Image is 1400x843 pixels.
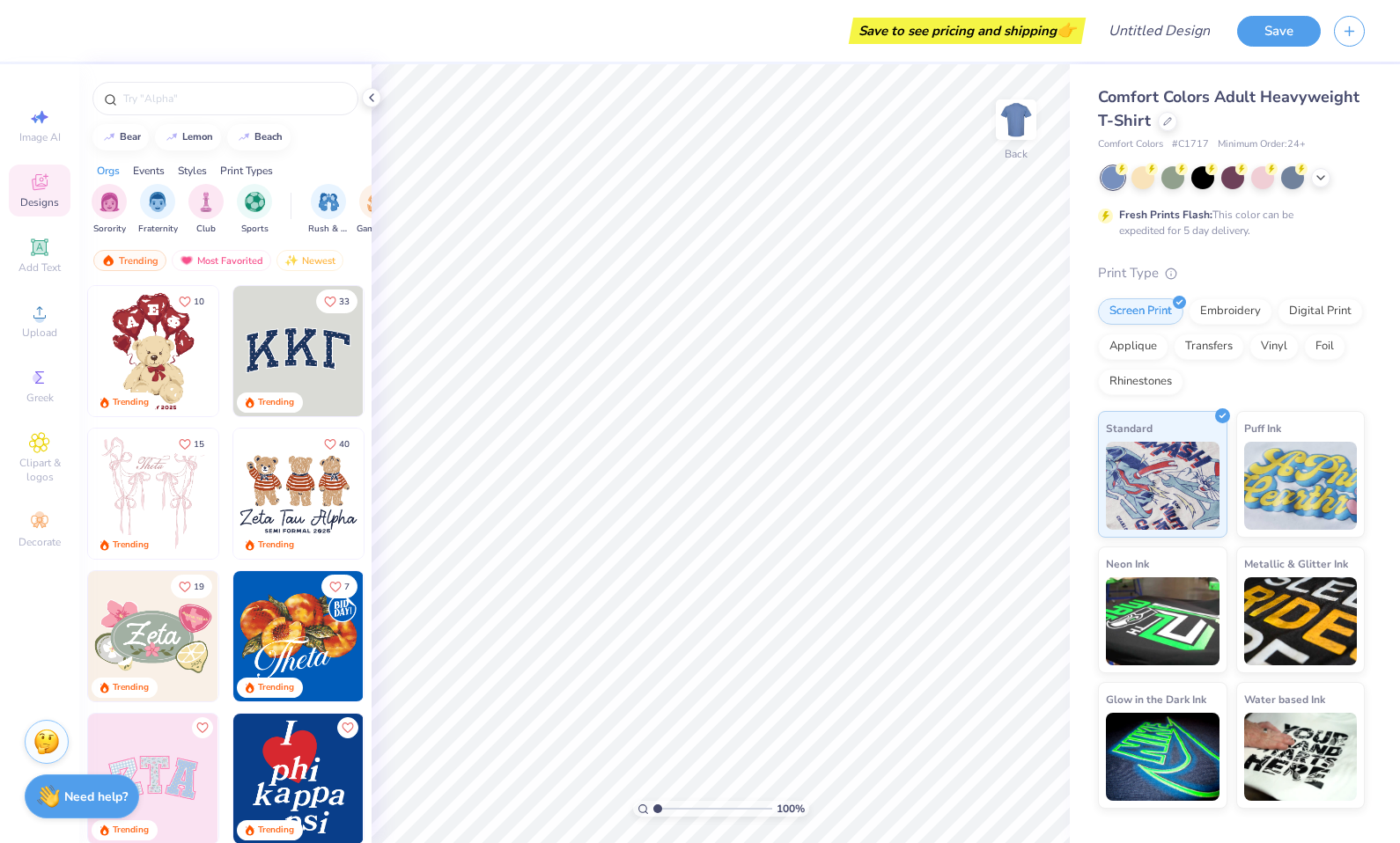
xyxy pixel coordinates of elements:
div: Newest [276,250,343,271]
img: trend_line.gif [237,132,251,143]
span: Decorate [18,535,61,549]
button: Like [192,717,213,738]
span: Comfort Colors Adult Heavyweight T-Shirt [1098,86,1359,131]
img: Newest.gif [284,254,298,267]
span: 100 % [777,801,805,817]
div: Orgs [97,163,120,179]
div: Digital Print [1278,298,1363,325]
button: filter button [188,184,224,236]
span: Metallic & Glitter Ink [1244,554,1348,573]
div: filter for Club [188,184,224,236]
button: Like [171,432,212,456]
div: Trending [258,396,294,409]
div: Trending [113,539,149,552]
div: Transfers [1174,334,1244,360]
img: Sorority Image [99,192,120,212]
input: Untitled Design [1094,13,1224,48]
button: filter button [357,184,397,236]
img: Neon Ink [1106,577,1219,665]
button: filter button [138,184,178,236]
span: Glow in the Dark Ink [1106,690,1206,708]
span: 👉 [1057,19,1076,40]
span: Fraternity [138,223,178,236]
img: a3be6b59-b000-4a72-aad0-0c575b892a6b [233,429,364,559]
span: 10 [194,297,204,306]
div: filter for Sports [237,184,272,236]
button: Like [316,290,357,313]
div: filter for Sorority [92,184,127,236]
span: 33 [339,297,350,306]
div: Save to see pricing and shipping [853,18,1081,44]
div: lemon [182,132,213,142]
div: Trending [258,681,294,694]
div: Trending [258,539,294,552]
img: trend_line.gif [165,132,179,143]
img: Puff Ink [1244,442,1358,530]
img: 8659caeb-cee5-4a4c-bd29-52ea2f761d42 [233,571,364,701]
img: 83dda5b0-2158-48ca-832c-f6b4ef4c4536 [88,429,218,559]
span: Water based Ink [1244,690,1325,708]
img: f22b6edb-555b-47a9-89ed-0dd391bfae4f [363,571,493,701]
button: filter button [92,184,127,236]
img: Rush & Bid Image [319,192,339,212]
input: Try "Alpha" [122,90,347,107]
img: e74243e0-e378-47aa-a400-bc6bcb25063a [217,286,348,416]
div: Most Favorited [172,250,271,271]
button: bear [92,124,149,150]
img: most_fav.gif [180,254,194,267]
div: bear [120,132,141,142]
img: Glow in the Dark Ink [1106,713,1219,801]
img: 3b9aba4f-e317-4aa7-a679-c95a879539bd [233,286,364,416]
button: Like [321,575,357,598]
button: beach [227,124,291,150]
div: Print Type [1098,263,1365,283]
div: Rhinestones [1098,369,1183,395]
span: 19 [194,583,204,591]
button: Like [171,290,212,313]
strong: Need help? [64,788,128,805]
img: Water based Ink [1244,713,1358,801]
span: Add Text [18,260,61,275]
div: Trending [258,824,294,837]
span: Minimum Order: 24 + [1218,137,1306,152]
div: Screen Print [1098,298,1183,325]
button: Save [1237,16,1321,47]
span: Upload [22,326,57,340]
button: Like [337,717,358,738]
span: Designs [20,195,59,209]
img: trending.gif [101,254,115,267]
span: 40 [339,440,350,449]
span: Puff Ink [1244,419,1281,437]
img: d6d5c6c6-9b9a-4053-be8a-bdf4bacb006d [217,571,348,701]
span: Game Day [357,223,397,236]
div: Trending [113,681,149,694]
div: filter for Fraternity [138,184,178,236]
div: Trending [93,250,166,271]
div: Trending [113,824,149,837]
img: Game Day Image [367,192,387,212]
div: Print Types [220,163,273,179]
span: Sports [241,223,269,236]
div: filter for Rush & Bid [308,184,349,236]
div: filter for Game Day [357,184,397,236]
img: Back [998,102,1034,137]
span: Neon Ink [1106,554,1149,573]
img: trend_line.gif [102,132,116,143]
div: Applique [1098,334,1168,360]
img: 587403a7-0594-4a7f-b2bd-0ca67a3ff8dd [88,286,218,416]
img: Fraternity Image [148,192,167,212]
span: 15 [194,440,204,449]
img: d12a98c7-f0f7-4345-bf3a-b9f1b718b86e [217,429,348,559]
span: # C1717 [1172,137,1209,152]
img: Standard [1106,442,1219,530]
img: d12c9beb-9502-45c7-ae94-40b97fdd6040 [363,429,493,559]
span: Sorority [93,223,126,236]
img: 010ceb09-c6fc-40d9-b71e-e3f087f73ee6 [88,571,218,701]
div: Embroidery [1189,298,1272,325]
span: Comfort Colors [1098,137,1163,152]
button: filter button [308,184,349,236]
span: Club [196,223,216,236]
div: Vinyl [1249,334,1299,360]
div: beach [254,132,283,142]
div: Foil [1304,334,1345,360]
